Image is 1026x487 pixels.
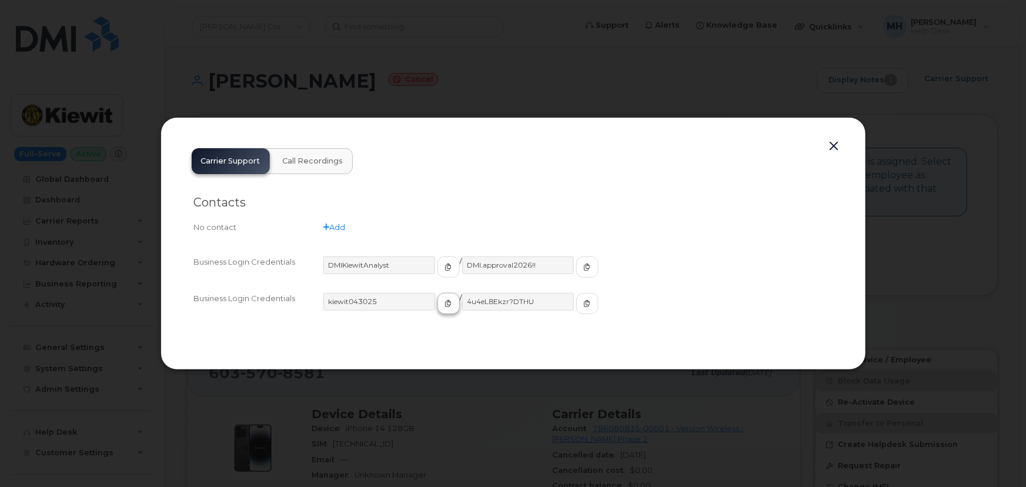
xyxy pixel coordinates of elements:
[323,256,833,288] div: /
[194,256,323,288] div: Business Login Credentials
[437,293,460,314] button: copy to clipboard
[323,293,833,325] div: /
[576,293,599,314] button: copy to clipboard
[194,222,323,233] div: No contact
[283,156,343,166] span: Call Recordings
[194,195,833,210] h2: Contacts
[437,256,460,278] button: copy to clipboard
[576,256,599,278] button: copy to clipboard
[323,222,346,232] a: Add
[194,293,323,325] div: Business Login Credentials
